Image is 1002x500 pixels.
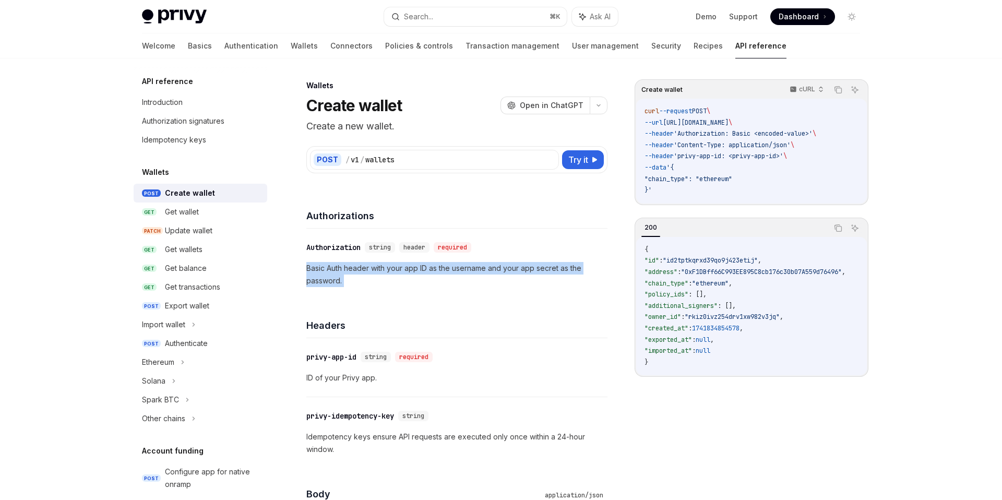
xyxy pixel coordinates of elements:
[402,412,424,420] span: string
[142,318,185,331] div: Import wallet
[466,33,559,58] a: Transaction management
[134,296,267,315] a: POSTExport wallet
[663,118,729,127] span: [URL][DOMAIN_NAME]
[550,13,560,21] span: ⌘ K
[165,243,202,256] div: Get wallets
[360,154,364,165] div: /
[306,80,607,91] div: Wallets
[142,9,207,24] img: light logo
[306,431,607,456] p: Idempotency keys ensure API requests are executed only once within a 24-hour window.
[165,466,261,491] div: Configure app for native onramp
[142,134,206,146] div: Idempotency keys
[306,318,607,332] h4: Headers
[306,411,394,421] div: privy-idempotency-key
[142,227,163,235] span: PATCH
[384,7,567,26] button: Search...⌘K
[165,206,199,218] div: Get wallet
[645,279,688,288] span: "chain_type"
[142,412,185,425] div: Other chains
[134,93,267,112] a: Introduction
[641,221,660,234] div: 200
[659,256,663,265] span: :
[739,324,743,332] span: ,
[735,33,786,58] a: API reference
[831,83,845,97] button: Copy the contents from the code block
[590,11,611,22] span: Ask AI
[688,279,692,288] span: :
[306,119,607,134] p: Create a new wallet.
[718,302,736,310] span: : [],
[696,336,710,344] span: null
[645,152,674,160] span: --header
[710,336,714,344] span: ,
[666,163,674,172] span: '{
[165,187,215,199] div: Create wallet
[351,154,359,165] div: v1
[500,97,590,114] button: Open in ChatGPT
[142,394,179,406] div: Spark BTC
[729,11,758,22] a: Support
[306,372,607,384] p: ID of your Privy app.
[306,352,356,362] div: privy-app-id
[142,246,157,254] span: GET
[696,347,710,355] span: null
[134,240,267,259] a: GETGet wallets
[645,186,652,194] span: }'
[403,243,425,252] span: header
[142,445,204,457] h5: Account funding
[770,8,835,25] a: Dashboard
[645,324,688,332] span: "created_at"
[645,245,648,254] span: {
[134,334,267,353] a: POSTAuthenticate
[572,33,639,58] a: User management
[134,203,267,221] a: GETGet wallet
[165,262,207,275] div: Get balance
[651,33,681,58] a: Security
[572,7,618,26] button: Ask AI
[784,81,828,99] button: cURL
[568,153,588,166] span: Try it
[645,129,674,138] span: --header
[696,11,717,22] a: Demo
[224,33,278,58] a: Authentication
[142,474,161,482] span: POST
[645,107,659,115] span: curl
[677,268,681,276] span: :
[142,265,157,272] span: GET
[134,259,267,278] a: GETGet balance
[165,281,220,293] div: Get transactions
[306,262,607,287] p: Basic Auth header with your app ID as the username and your app secret as the password.
[134,112,267,130] a: Authorization signatures
[142,166,169,178] h5: Wallets
[692,347,696,355] span: :
[692,336,696,344] span: :
[842,268,845,276] span: ,
[142,96,183,109] div: Introduction
[645,118,663,127] span: --url
[142,208,157,216] span: GET
[685,313,780,321] span: "rkiz0ivz254drv1xw982v3jq"
[134,184,267,203] a: POSTCreate wallet
[791,141,794,149] span: \
[799,85,815,93] p: cURL
[645,358,648,366] span: }
[674,129,813,138] span: 'Authorization: Basic <encoded-value>'
[306,242,361,253] div: Authorization
[314,153,341,166] div: POST
[142,33,175,58] a: Welcome
[645,313,681,321] span: "owner_id"
[692,324,739,332] span: 1741834854578
[365,154,395,165] div: wallets
[694,33,723,58] a: Recipes
[165,224,212,237] div: Update wallet
[142,189,161,197] span: POST
[134,462,267,494] a: POSTConfigure app for native onramp
[134,278,267,296] a: GETGet transactions
[645,336,692,344] span: "exported_at"
[404,10,433,23] div: Search...
[385,33,453,58] a: Policies & controls
[692,279,729,288] span: "ethereum"
[831,221,845,235] button: Copy the contents from the code block
[142,115,224,127] div: Authorization signatures
[134,130,267,149] a: Idempotency keys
